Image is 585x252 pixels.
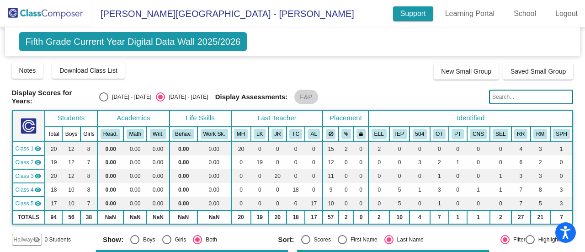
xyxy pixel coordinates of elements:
td: 20 [269,169,287,183]
td: 2 [339,210,354,224]
div: Highlight [535,236,560,244]
span: Show: [103,236,123,244]
td: 1 [449,210,467,224]
td: 0 [449,183,467,197]
td: 7 [511,197,531,210]
span: Display Scores for Years: [12,89,93,105]
mat-radio-group: Select an option [99,92,208,102]
td: 0 [305,155,323,169]
td: 0 [231,169,251,183]
td: 1 [430,169,449,183]
td: 0 [467,197,490,210]
td: 17 [305,197,323,210]
td: 1 [550,142,573,155]
td: 10 [62,183,80,197]
span: Display Assessments: [215,93,288,101]
span: Notes [19,67,36,74]
th: Total [45,126,62,142]
td: 18 [287,183,305,197]
td: 0 [269,155,287,169]
td: 1 [490,183,511,197]
td: 0 [550,155,573,169]
td: 57 [323,210,338,224]
td: 3 [430,183,449,197]
button: New Small Group [434,63,499,80]
td: 7 [511,183,531,197]
td: 0 [354,197,368,210]
td: 19 [251,210,269,224]
td: 15 [323,142,338,155]
button: Saved Small Group [503,63,573,80]
a: Logout [548,6,585,21]
th: Keep with students [339,126,354,142]
th: Last Teacher [231,110,323,126]
div: Girls [171,236,186,244]
th: Students [45,110,97,126]
td: 1 [430,197,449,210]
td: 2 [490,210,511,224]
td: 18 [45,183,62,197]
td: 0 [339,197,354,210]
td: 10 [389,210,409,224]
span: Download Class List [59,67,117,74]
td: 0.00 [147,142,169,155]
td: Tara Coppolo - Tara Coppolo [12,183,45,197]
th: Life Skills [170,110,231,126]
td: 0.00 [147,155,169,169]
th: English Language Learner (Currently Receives ELL Services) [368,126,389,142]
td: 0 [449,197,467,210]
span: Sort: [278,236,294,244]
td: 0 [251,142,269,155]
td: 0.00 [123,142,147,155]
th: Megan Hassick [231,126,251,142]
button: Behav. [172,129,194,139]
div: Last Name [394,236,424,244]
td: 0 [354,183,368,197]
button: OT [433,129,446,139]
button: Download Class List [52,62,125,79]
th: Alyssa Lillich [305,126,323,142]
td: 0.00 [97,142,123,155]
td: 4 [409,210,430,224]
button: SPH [553,129,569,139]
td: 0 [287,169,305,183]
td: 0.00 [197,169,231,183]
a: School [506,6,543,21]
td: 0.00 [197,155,231,169]
th: Jennifer Rightmyer [269,126,287,142]
td: 20 [269,210,287,224]
td: NaN [197,210,231,224]
td: Megan Hassick - Megan Hassick [12,142,45,155]
td: 0 [409,169,430,183]
mat-icon: visibility [34,159,42,166]
td: 0.00 [170,155,197,169]
a: Support [393,6,433,21]
td: NaN [147,210,169,224]
td: 0.00 [97,169,123,183]
td: 5 [389,197,409,210]
td: 0 [389,169,409,183]
td: 0 [339,169,354,183]
td: 0 [467,155,490,169]
button: RR [514,129,527,139]
td: 21 [531,210,550,224]
td: TOTALS [12,210,45,224]
th: Counseling (Currently Receives) [467,126,490,142]
button: Writ. [150,129,166,139]
td: 0 [269,183,287,197]
td: 4 [511,142,531,155]
td: NaN [97,210,123,224]
button: SEL [493,129,508,139]
td: Lucas Kownack - Lucas Kownack [12,155,45,169]
td: 0 [389,142,409,155]
td: 8 [80,183,97,197]
th: Individualized Education Plan (Currently has an IEP) [389,126,409,142]
td: 7 [430,210,449,224]
td: 2 [430,155,449,169]
button: CNS [470,129,487,139]
button: Work Sk. [201,129,228,139]
td: 0 [354,169,368,183]
td: 0 [231,155,251,169]
td: 19 [251,155,269,169]
th: Boys [62,126,80,142]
